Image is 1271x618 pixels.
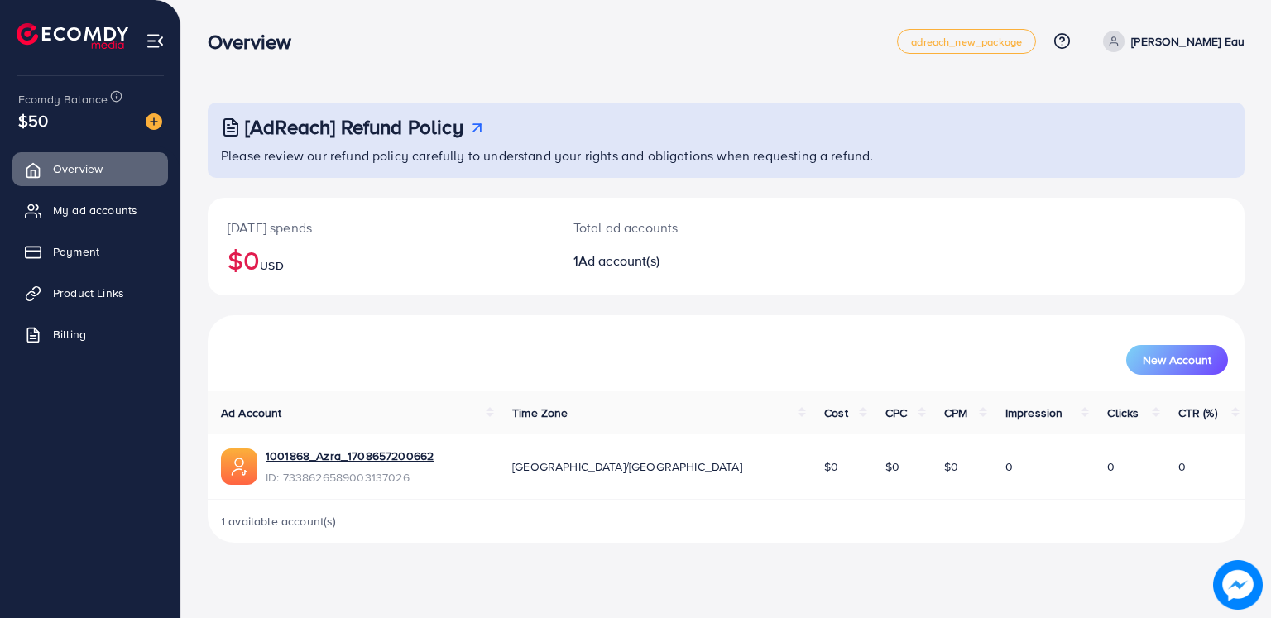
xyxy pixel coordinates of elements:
[12,235,168,268] a: Payment
[260,257,283,274] span: USD
[944,405,967,421] span: CPM
[12,152,168,185] a: Overview
[245,115,463,139] h3: [AdReach] Refund Policy
[266,448,434,464] a: 1001868_Azra_1708657200662
[1096,31,1245,52] a: [PERSON_NAME] Eau
[824,458,838,475] span: $0
[885,458,899,475] span: $0
[18,91,108,108] span: Ecomdy Balance
[228,218,534,237] p: [DATE] spends
[266,469,434,486] span: ID: 7338626589003137026
[911,36,1022,47] span: adreach_new_package
[885,405,907,421] span: CPC
[146,31,165,50] img: menu
[221,513,337,529] span: 1 available account(s)
[53,285,124,301] span: Product Links
[1107,458,1115,475] span: 0
[1005,405,1063,421] span: Impression
[573,253,793,269] h2: 1
[221,405,282,421] span: Ad Account
[12,194,168,227] a: My ad accounts
[18,108,48,132] span: $50
[578,252,659,270] span: Ad account(s)
[146,113,162,130] img: image
[1178,458,1186,475] span: 0
[1005,458,1013,475] span: 0
[221,448,257,485] img: ic-ads-acc.e4c84228.svg
[53,160,103,177] span: Overview
[512,458,742,475] span: [GEOGRAPHIC_DATA]/[GEOGRAPHIC_DATA]
[208,30,305,54] h3: Overview
[53,243,99,260] span: Payment
[1131,31,1245,51] p: [PERSON_NAME] Eau
[897,29,1036,54] a: adreach_new_package
[1143,354,1211,366] span: New Account
[53,202,137,218] span: My ad accounts
[1178,405,1217,421] span: CTR (%)
[221,146,1235,165] p: Please review our refund policy carefully to understand your rights and obligations when requesti...
[228,244,534,275] h2: $0
[53,326,86,343] span: Billing
[824,405,848,421] span: Cost
[944,458,958,475] span: $0
[17,23,128,49] img: logo
[573,218,793,237] p: Total ad accounts
[512,405,568,421] span: Time Zone
[12,318,168,351] a: Billing
[12,276,168,309] a: Product Links
[1107,405,1139,421] span: Clicks
[1213,560,1262,609] img: image
[1126,345,1228,375] button: New Account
